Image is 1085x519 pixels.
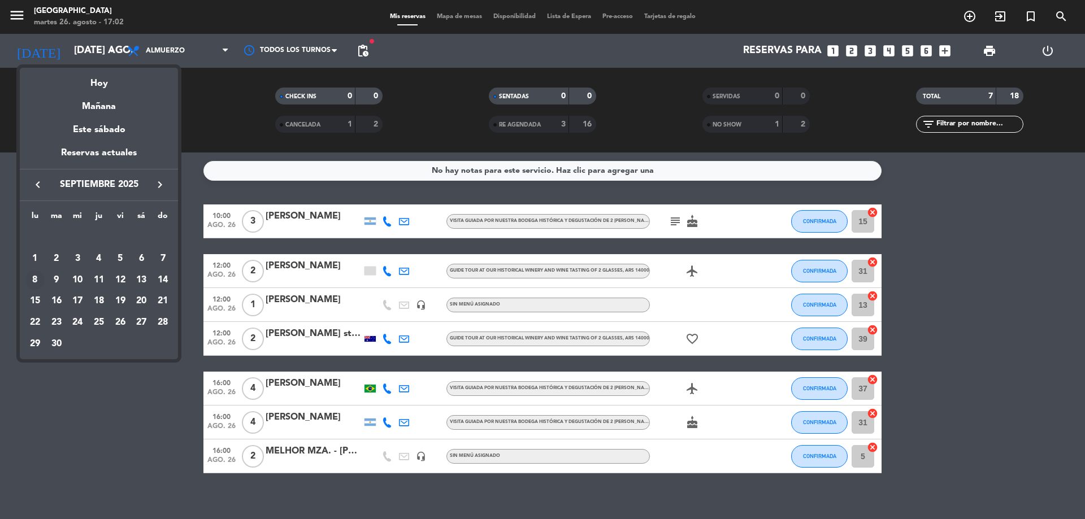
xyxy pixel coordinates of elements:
div: 12 [111,271,130,290]
td: 11 de septiembre de 2025 [88,269,110,291]
div: 23 [47,313,66,332]
div: 26 [111,313,130,332]
td: 15 de septiembre de 2025 [24,290,46,312]
div: 16 [47,291,66,311]
div: 5 [111,249,130,268]
div: 13 [132,271,151,290]
td: 17 de septiembre de 2025 [67,290,88,312]
div: Este sábado [20,114,178,146]
th: jueves [88,210,110,227]
div: Hoy [20,68,178,91]
div: 4 [89,249,108,268]
td: 6 de septiembre de 2025 [131,248,153,269]
td: 13 de septiembre de 2025 [131,269,153,291]
td: SEP. [24,226,173,248]
td: 24 de septiembre de 2025 [67,312,88,333]
td: 27 de septiembre de 2025 [131,312,153,333]
td: 23 de septiembre de 2025 [46,312,67,333]
td: 3 de septiembre de 2025 [67,248,88,269]
td: 2 de septiembre de 2025 [46,248,67,269]
td: 29 de septiembre de 2025 [24,333,46,355]
div: 11 [89,271,108,290]
div: 22 [25,313,45,332]
i: keyboard_arrow_right [153,178,167,191]
td: 21 de septiembre de 2025 [152,290,173,312]
td: 26 de septiembre de 2025 [110,312,131,333]
span: septiembre 2025 [48,177,150,192]
td: 16 de septiembre de 2025 [46,290,67,312]
th: miércoles [67,210,88,227]
div: 10 [68,271,87,290]
div: 15 [25,291,45,311]
td: 28 de septiembre de 2025 [152,312,173,333]
td: 8 de septiembre de 2025 [24,269,46,291]
td: 19 de septiembre de 2025 [110,290,131,312]
td: 30 de septiembre de 2025 [46,333,67,355]
button: keyboard_arrow_left [28,177,48,192]
td: 10 de septiembre de 2025 [67,269,88,291]
div: 27 [132,313,151,332]
div: 18 [89,291,108,311]
div: 8 [25,271,45,290]
th: sábado [131,210,153,227]
div: 1 [25,249,45,268]
td: 22 de septiembre de 2025 [24,312,46,333]
div: 19 [111,291,130,311]
td: 18 de septiembre de 2025 [88,290,110,312]
td: 4 de septiembre de 2025 [88,248,110,269]
td: 9 de septiembre de 2025 [46,269,67,291]
div: Reservas actuales [20,146,178,169]
td: 14 de septiembre de 2025 [152,269,173,291]
td: 5 de septiembre de 2025 [110,248,131,269]
th: martes [46,210,67,227]
div: 25 [89,313,108,332]
div: 29 [25,334,45,354]
th: domingo [152,210,173,227]
div: 3 [68,249,87,268]
div: 24 [68,313,87,332]
div: 6 [132,249,151,268]
div: Mañana [20,91,178,114]
div: 7 [153,249,172,268]
div: 2 [47,249,66,268]
td: 12 de septiembre de 2025 [110,269,131,291]
td: 1 de septiembre de 2025 [24,248,46,269]
div: 21 [153,291,172,311]
div: 9 [47,271,66,290]
td: 7 de septiembre de 2025 [152,248,173,269]
div: 30 [47,334,66,354]
td: 20 de septiembre de 2025 [131,290,153,312]
i: keyboard_arrow_left [31,178,45,191]
td: 25 de septiembre de 2025 [88,312,110,333]
th: viernes [110,210,131,227]
div: 20 [132,291,151,311]
div: 14 [153,271,172,290]
div: 28 [153,313,172,332]
button: keyboard_arrow_right [150,177,170,192]
div: 17 [68,291,87,311]
th: lunes [24,210,46,227]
